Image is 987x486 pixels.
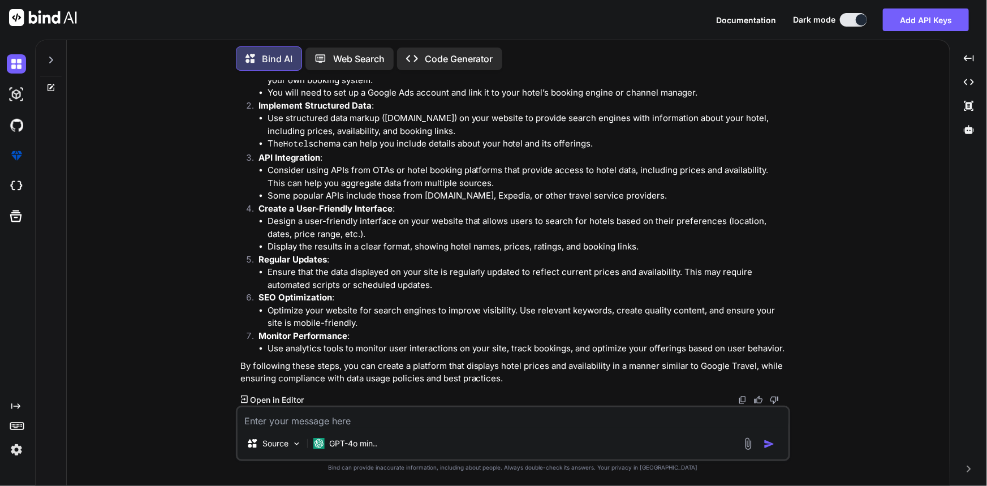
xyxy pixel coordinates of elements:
[268,215,788,240] li: Design a user-friendly interface on your website that allows users to search for hotels based on ...
[268,190,788,203] li: Some popular APIs include those from [DOMAIN_NAME], Expedia, or other travel service providers.
[262,52,292,66] p: Bind AI
[268,240,788,253] li: Display the results in a clear format, showing hotel names, prices, ratings, and booking links.
[268,266,788,291] li: Ensure that the data displayed on your site is regularly updated to reflect current prices and av...
[7,85,26,104] img: darkAi-studio
[258,203,393,214] strong: Create a User-Friendly Interface
[7,115,26,135] img: githubDark
[268,137,788,152] li: The schema can help you include details about your hotel and its offerings.
[7,54,26,74] img: darkChat
[258,330,347,341] strong: Monitor Performance
[258,330,788,343] p: :
[793,14,835,25] span: Dark mode
[7,146,26,165] img: premium
[258,100,372,111] strong: Implement Structured Data
[883,8,969,31] button: Add API Keys
[236,463,790,472] p: Bind can provide inaccurate information, including about people. Always double-check its answers....
[754,395,763,405] img: like
[770,395,779,405] img: dislike
[268,304,788,330] li: Optimize your website for search engines to improve visibility. Use relevant keywords, create qua...
[258,152,788,165] p: :
[258,100,788,113] p: :
[258,203,788,216] p: :
[7,440,26,459] img: settings
[268,342,788,355] li: Use analytics tools to monitor user interactions on your site, track bookings, and optimize your ...
[425,52,493,66] p: Code Generator
[333,52,385,66] p: Web Search
[258,254,327,265] strong: Regular Updates
[7,177,26,196] img: cloudideIcon
[313,438,325,449] img: GPT-4o mini
[258,253,788,266] p: :
[262,438,288,449] p: Source
[240,360,788,385] p: By following these steps, you can create a platform that displays hotel prices and availability i...
[329,438,377,449] p: GPT-4o min..
[250,394,304,406] p: Open in Editor
[764,438,775,450] img: icon
[716,15,776,25] span: Documentation
[742,437,755,450] img: attachment
[268,164,788,190] li: Consider using APIs from OTAs or hotel booking platforms that provide access to hotel data, inclu...
[258,152,320,163] strong: API Integration
[9,9,77,26] img: Bind AI
[738,395,747,405] img: copy
[258,292,332,303] strong: SEO Optimization
[268,112,788,137] li: Use structured data markup ([DOMAIN_NAME]) on your website to provide search engines with informa...
[268,87,788,100] li: You will need to set up a Google Ads account and link it to your hotel’s booking engine or channe...
[283,140,309,149] code: Hotel
[258,291,788,304] p: :
[292,439,301,449] img: Pick Models
[716,14,776,26] button: Documentation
